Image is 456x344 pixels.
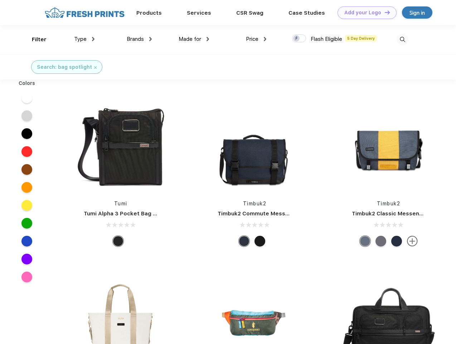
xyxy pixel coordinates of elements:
[74,36,87,42] span: Type
[385,10,390,14] img: DT
[73,97,168,193] img: func=resize&h=266
[243,201,267,206] a: Timbuk2
[311,36,342,42] span: Flash Eligible
[92,37,94,41] img: dropdown.png
[341,97,436,193] img: func=resize&h=266
[207,97,302,193] img: func=resize&h=266
[32,35,47,44] div: Filter
[207,37,209,41] img: dropdown.png
[254,236,265,247] div: Eco Black
[397,34,408,46] img: desktop_search.svg
[360,236,370,247] div: Eco Lightbeam
[375,236,386,247] div: Eco Army Pop
[344,10,381,16] div: Add your Logo
[377,201,401,206] a: Timbuk2
[239,236,249,247] div: Eco Nautical
[179,36,201,42] span: Made for
[136,10,162,16] a: Products
[113,236,123,247] div: Black
[345,35,377,42] span: 5 Day Delivery
[218,210,314,217] a: Timbuk2 Commute Messenger Bag
[43,6,127,19] img: fo%20logo%202.webp
[37,63,92,71] div: Search: bag spotlight
[84,210,168,217] a: Tumi Alpha 3 Pocket Bag Small
[409,9,425,17] div: Sign in
[264,37,266,41] img: dropdown.png
[127,36,144,42] span: Brands
[352,210,441,217] a: Timbuk2 Classic Messenger Bag
[94,66,97,69] img: filter_cancel.svg
[13,80,41,87] div: Colors
[402,6,432,19] a: Sign in
[407,236,418,247] img: more.svg
[246,36,258,42] span: Price
[149,37,152,41] img: dropdown.png
[391,236,402,247] div: Eco Nautical
[114,201,127,206] a: Tumi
